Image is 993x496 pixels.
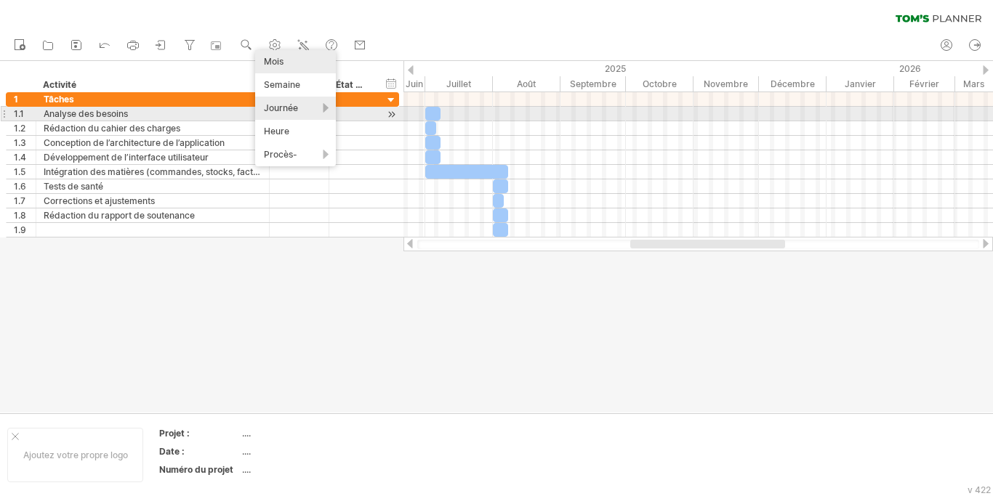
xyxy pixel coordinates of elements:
[493,76,560,92] div: Août 2025
[14,179,36,193] div: 1.6
[425,121,436,135] div: ​
[44,121,262,135] div: Rédaction du cahier des charges
[493,208,508,222] div: ​
[759,76,827,92] div: Décembre 2025
[14,223,36,237] div: 1.9
[425,150,441,164] div: ​
[242,427,364,439] div: ....
[827,76,894,92] div: Janvier 2026
[385,107,398,122] div: parchemin vers l'activité
[560,76,626,92] div: Septembre 2025
[694,76,759,92] div: Novembre 2025
[44,150,262,164] div: Développement de l’interface utilisateur
[31,61,827,76] div: 2025
[14,136,36,150] div: 1.3
[14,194,36,208] div: 1.7
[968,484,991,495] div: v 422
[14,107,36,121] div: 1.1
[255,50,336,73] div: Mois
[425,107,441,121] div: ​
[425,76,493,92] div: Juris 2025
[493,223,508,237] div: ​
[44,165,262,179] div: Intégration des matières (commandes, stocks, facturation)
[626,76,694,92] div: Octobre 2025
[43,78,261,92] div: Activité
[44,208,262,222] div: Rédaction du rapport de soutenance
[336,78,368,92] div: État d'avancement
[242,445,364,458] div: ....
[14,165,36,179] div: 1.5
[493,179,508,193] div: ​
[894,76,955,92] div: Février 2026
[159,463,239,476] div: Numéro du projet
[255,143,336,166] div: Procès-
[44,179,262,193] div: Tests de santé
[255,120,336,143] div: Heure
[255,97,336,120] div: Journée
[159,445,239,458] div: Date :
[255,73,336,97] div: Semaine
[14,121,36,135] div: 1.2
[14,150,36,164] div: 1.4
[7,428,143,482] div: Ajoutez votre propre logo
[159,427,239,439] div: Projet :
[242,463,364,476] div: ....
[425,136,441,150] div: ​
[44,194,262,208] div: Corrections et ajustements
[14,208,36,222] div: 1.8
[44,136,262,150] div: Conception de l’architecture de l’application
[44,107,262,121] div: Analyse des besoins
[14,92,36,106] div: 1
[425,165,508,179] div: ​
[44,92,262,106] div: Tâches
[493,194,504,208] div: ​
